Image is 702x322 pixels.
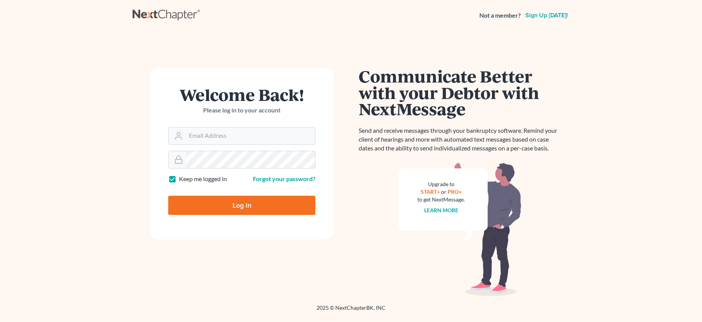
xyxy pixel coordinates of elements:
a: Learn more [424,207,458,213]
h1: Communicate Better with your Debtor with NextMessage [359,68,562,117]
p: Please log in to your account [168,106,315,115]
label: Keep me logged in [179,175,227,183]
a: START+ [421,188,440,195]
a: Sign up [DATE]! [524,12,569,18]
div: Upgrade to [417,180,465,188]
a: Forgot your password? [253,175,315,182]
strong: Not a member? [479,11,521,20]
div: to get NextMessage. [417,196,465,203]
h1: Welcome Back! [168,86,315,103]
input: Email Address [186,127,315,144]
div: 2025 © NextChapterBK, INC [133,304,569,318]
img: nextmessage_bg-59042aed3d76b12b5cd301f8e5b87938c9018125f34e5fa2b7a6b67550977c72.svg [399,162,522,296]
span: or [441,188,446,195]
input: Log In [168,196,315,215]
p: Send and receive messages through your bankruptcy software. Remind your client of hearings and mo... [359,126,562,153]
a: PRO+ [448,188,462,195]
